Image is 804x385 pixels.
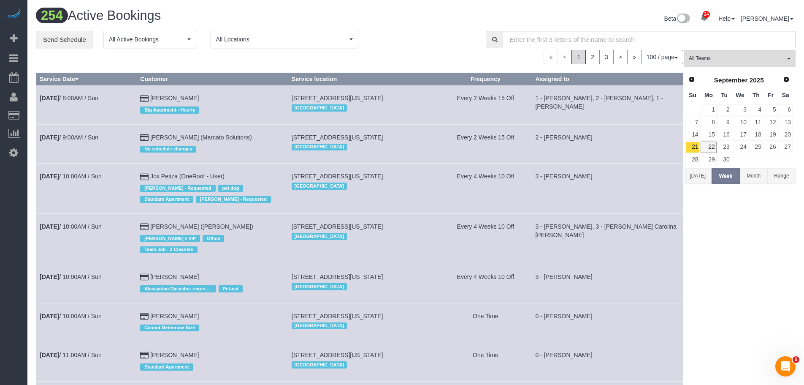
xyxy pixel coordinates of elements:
[150,134,252,141] a: [PERSON_NAME] (Marcato Solutions)
[150,173,225,180] a: Jox Petiza (OneRoof - User)
[137,342,288,381] td: Customer
[503,31,796,48] input: Enter the first 3 letters of the name to search
[292,283,347,290] span: [GEOGRAPHIC_DATA]
[532,85,683,124] td: Assigned to
[764,129,778,140] a: 19
[140,146,196,153] span: No schedule changes
[40,95,59,101] b: [DATE]
[150,352,199,358] a: [PERSON_NAME]
[439,264,532,303] td: Frequency
[292,313,383,319] span: [STREET_ADDRESS][US_STATE]
[439,303,532,342] td: Frequency
[292,361,347,368] span: [GEOGRAPHIC_DATA]
[599,50,614,64] a: 3
[292,320,436,331] div: Location
[664,15,690,22] a: Beta
[701,154,716,165] a: 29
[140,363,193,370] span: Standard Apartment
[685,154,700,165] a: 28
[140,96,149,102] i: Credit Card Payment
[150,223,253,230] a: [PERSON_NAME] ([PERSON_NAME])
[288,303,439,342] td: Service location
[36,85,137,124] td: Schedule date
[641,50,683,64] button: 100 / page
[532,264,683,303] td: Assigned to
[439,73,532,85] th: Frequency
[103,31,196,48] button: All Active Bookings
[150,95,199,101] a: [PERSON_NAME]
[585,50,600,64] a: 2
[292,144,347,150] span: [GEOGRAPHIC_DATA]
[688,76,695,83] span: Prev
[36,264,137,303] td: Schedule date
[689,55,785,62] span: All Teams
[40,313,102,319] a: [DATE]/ 10:00AM / Sun
[741,15,793,22] a: [PERSON_NAME]
[439,342,532,381] td: Frequency
[439,214,532,264] td: Frequency
[40,273,59,280] b: [DATE]
[749,142,763,153] a: 25
[717,154,731,165] a: 30
[292,95,383,101] span: [STREET_ADDRESS][US_STATE]
[613,50,628,64] a: >
[689,92,696,98] span: Sunday
[627,50,642,64] a: »
[701,129,716,140] a: 15
[292,183,347,189] span: [GEOGRAPHIC_DATA]
[749,104,763,116] a: 4
[532,303,683,342] td: Assigned to
[40,273,102,280] a: [DATE]/ 10:00AM / Sun
[292,281,436,292] div: Location
[140,224,149,230] i: Credit Card Payment
[764,142,778,153] a: 26
[712,168,739,184] button: Week
[140,285,216,292] span: Alawiyatou Djessibo- requested
[779,129,793,140] a: 20
[701,104,716,116] a: 1
[779,117,793,128] a: 13
[288,214,439,264] td: Service location
[36,164,137,214] td: Schedule date
[685,117,700,128] a: 7
[684,50,796,67] button: All Teams
[775,356,796,377] iframe: Intercom live chat
[137,164,288,214] td: Customer
[717,104,731,116] a: 2
[732,142,748,153] a: 24
[768,92,774,98] span: Friday
[140,314,149,319] i: Credit Card Payment
[137,303,288,342] td: Customer
[140,135,149,141] i: Credit Card Payment
[292,134,383,141] span: [STREET_ADDRESS][US_STATE]
[571,50,586,64] span: 1
[779,142,793,153] a: 27
[684,50,796,63] ol: All Teams
[36,8,68,23] span: 254
[686,74,698,86] a: Prev
[40,223,59,230] b: [DATE]
[36,73,137,85] th: Service Date
[685,129,700,140] a: 14
[36,214,137,264] td: Schedule date
[140,352,149,358] i: Credit Card Payment
[288,124,439,163] td: Service location
[292,231,436,242] div: Location
[5,8,22,20] img: Automaid Logo
[749,117,763,128] a: 11
[140,246,198,253] span: Team Job - 2 Cleaners
[701,117,716,128] a: 8
[203,235,224,242] span: Office
[676,14,690,25] img: New interface
[292,273,383,280] span: [STREET_ADDRESS][US_STATE]
[196,196,271,203] span: [PERSON_NAME] - Requested
[40,134,59,141] b: [DATE]
[532,214,683,264] td: Assigned to
[532,164,683,214] td: Assigned to
[288,342,439,381] td: Service location
[211,31,358,48] ol: All Locations
[780,74,792,86] a: Next
[40,313,59,319] b: [DATE]
[218,185,244,191] span: pet dog
[439,164,532,214] td: Frequency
